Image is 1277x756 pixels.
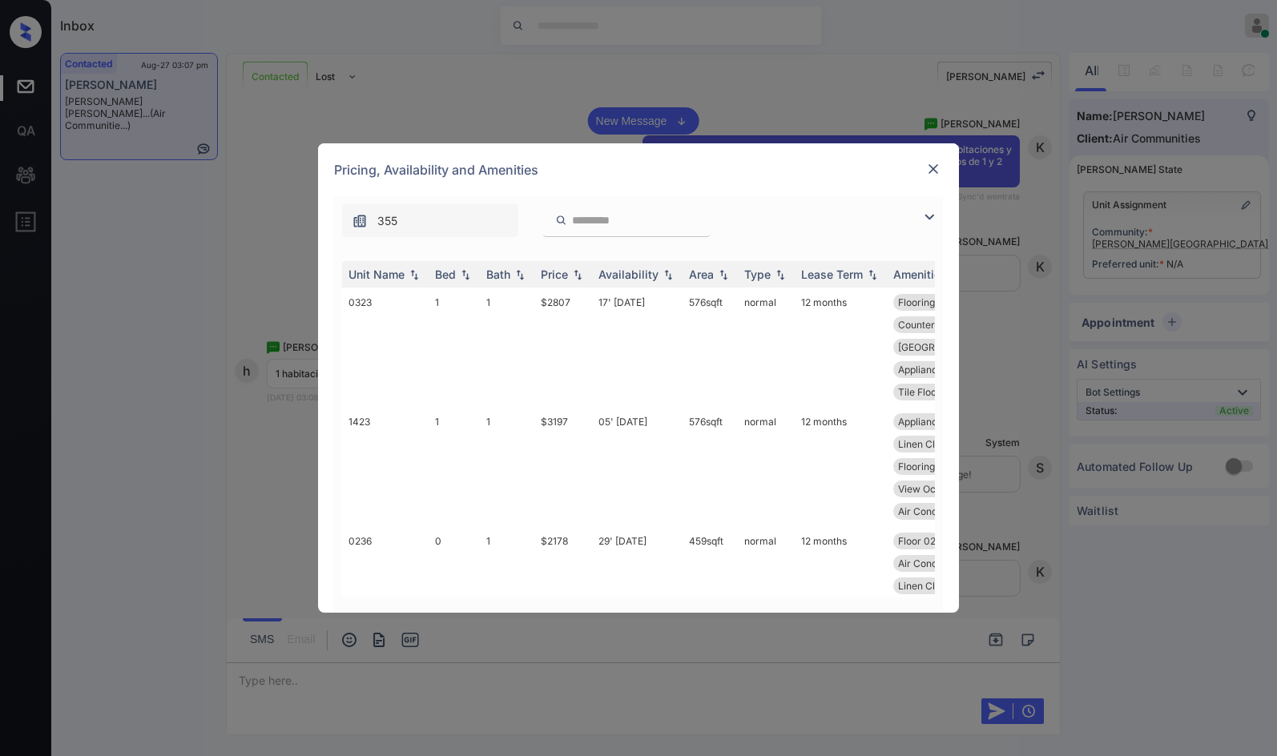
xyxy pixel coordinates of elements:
[480,526,534,623] td: 1
[801,267,863,281] div: Lease Term
[429,526,480,623] td: 0
[925,161,941,177] img: close
[348,267,405,281] div: Unit Name
[406,269,422,280] img: sorting
[689,267,714,281] div: Area
[738,407,795,526] td: normal
[486,267,510,281] div: Bath
[738,526,795,623] td: normal
[683,526,738,623] td: 459 sqft
[898,416,975,428] span: Appliances Stai...
[480,288,534,407] td: 1
[898,535,936,547] span: Floor 02
[342,407,429,526] td: 1423
[683,407,738,526] td: 576 sqft
[738,288,795,407] td: normal
[898,483,971,495] span: View Ocean Full
[660,269,676,280] img: sorting
[318,143,959,196] div: Pricing, Availability and Amenities
[795,526,887,623] td: 12 months
[592,526,683,623] td: 29' [DATE]
[898,580,954,592] span: Linen Closet
[534,288,592,407] td: $2807
[541,267,568,281] div: Price
[429,288,480,407] td: 1
[435,267,456,281] div: Bed
[898,460,979,472] span: Flooring Wood B...
[570,269,586,280] img: sorting
[534,407,592,526] td: $3197
[898,296,979,308] span: Flooring Wood B...
[795,407,887,526] td: 12 months
[744,267,771,281] div: Type
[898,341,997,353] span: [GEOGRAPHIC_DATA]
[898,557,972,569] span: Air Conditionin...
[342,288,429,407] td: 0323
[342,526,429,623] td: 0236
[898,364,975,376] span: Appliances Stai...
[795,288,887,407] td: 12 months
[893,267,947,281] div: Amenities
[920,207,939,227] img: icon-zuma
[480,407,534,526] td: 1
[429,407,480,526] td: 1
[534,526,592,623] td: $2178
[352,213,368,229] img: icon-zuma
[715,269,731,280] img: sorting
[683,288,738,407] td: 576 sqft
[512,269,528,280] img: sorting
[592,407,683,526] td: 05' [DATE]
[898,438,954,450] span: Linen Closet
[598,267,659,281] div: Availability
[592,288,683,407] td: 17' [DATE]
[898,505,972,517] span: Air Conditionin...
[864,269,880,280] img: sorting
[772,269,788,280] img: sorting
[377,212,397,230] span: 355
[898,386,954,398] span: Tile Flooring
[555,213,567,227] img: icon-zuma
[457,269,473,280] img: sorting
[898,319,981,331] span: Countertops Gra...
